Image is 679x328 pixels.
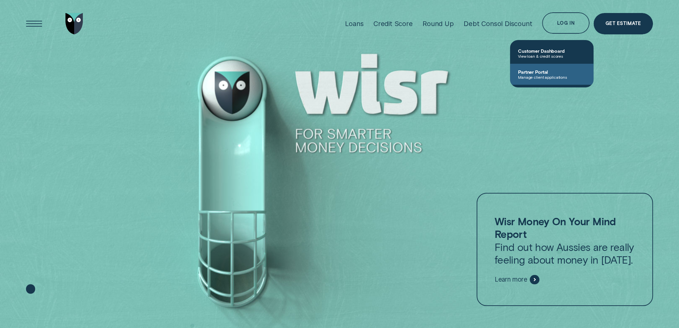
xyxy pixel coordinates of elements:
div: Credit Score [373,19,413,28]
div: Debt Consol Discount [464,19,532,28]
img: Wisr [65,13,83,34]
button: Log in [542,12,589,34]
p: Find out how Aussies are really feeling about money in [DATE]. [495,215,635,266]
a: Get Estimate [593,13,653,34]
button: Open Menu [23,13,45,34]
div: Loans [345,19,363,28]
div: Round Up [422,19,454,28]
a: Customer DashboardView loan & credit scores [510,43,593,64]
strong: Wisr Money On Your Mind Report [495,215,616,240]
span: Customer Dashboard [518,48,585,54]
span: View loan & credit scores [518,54,585,58]
span: Manage client applications [518,75,585,79]
span: Learn more [495,276,527,284]
a: Partner PortalManage client applications [510,64,593,85]
span: Partner Portal [518,69,585,75]
a: Wisr Money On Your Mind ReportFind out how Aussies are really feeling about money in [DATE].Learn... [477,193,653,306]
